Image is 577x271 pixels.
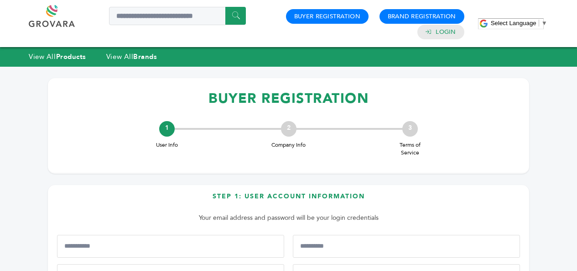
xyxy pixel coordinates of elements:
[541,20,547,27] span: ▼
[159,121,175,137] div: 1
[106,52,157,61] a: View AllBrands
[133,52,157,61] strong: Brands
[388,12,456,21] a: Brand Registration
[57,85,520,112] h1: BUYER REGISTRATION
[294,12,360,21] a: Buyer Registration
[436,28,456,36] a: Login
[281,121,296,137] div: 2
[57,192,520,208] h3: Step 1: User Account Information
[491,20,536,27] span: Select Language
[62,213,515,223] p: Your email address and password will be your login credentials
[293,235,520,258] input: Last Name*
[57,235,284,258] input: First Name*
[149,141,185,149] span: User Info
[392,141,428,157] span: Terms of Service
[539,20,539,27] span: ​
[29,52,86,61] a: View AllProducts
[491,20,547,27] a: Select Language​
[109,7,246,25] input: Search a product or brand...
[402,121,418,137] div: 3
[270,141,307,149] span: Company Info
[56,52,86,61] strong: Products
